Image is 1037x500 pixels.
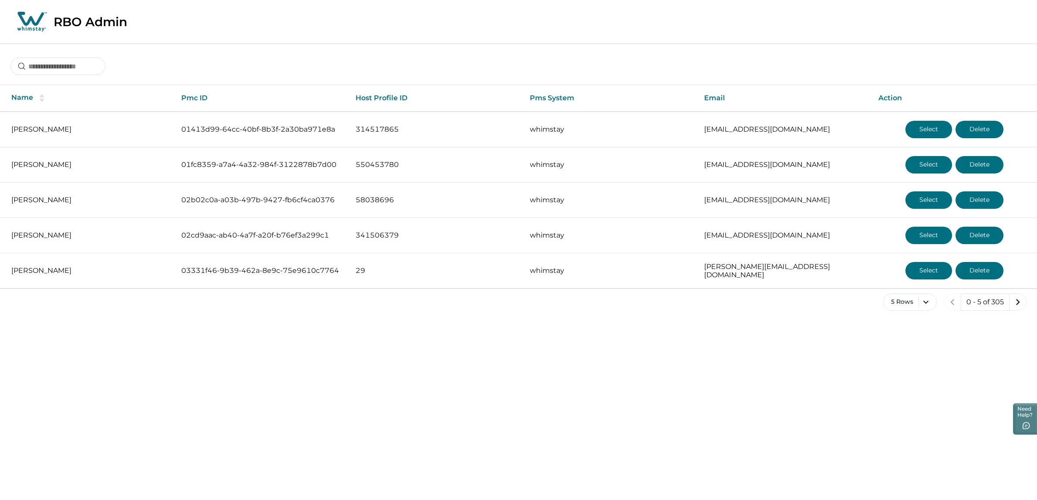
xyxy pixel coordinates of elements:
[905,191,952,209] button: Select
[33,94,51,102] button: sorting
[11,266,167,275] p: [PERSON_NAME]
[956,191,1003,209] button: Delete
[530,231,690,240] p: whimstay
[356,160,516,169] p: 550453780
[697,85,871,112] th: Email
[704,125,864,134] p: [EMAIL_ADDRESS][DOMAIN_NAME]
[11,160,167,169] p: [PERSON_NAME]
[704,231,864,240] p: [EMAIL_ADDRESS][DOMAIN_NAME]
[530,196,690,204] p: whimstay
[181,125,342,134] p: 01413d99-64cc-40bf-8b3f-2a30ba971e8a
[704,262,864,279] p: [PERSON_NAME][EMAIL_ADDRESS][DOMAIN_NAME]
[956,262,1003,279] button: Delete
[871,85,1037,112] th: Action
[11,125,167,134] p: [PERSON_NAME]
[905,262,952,279] button: Select
[883,293,937,311] button: 5 Rows
[181,231,342,240] p: 02cd9aac-ab40-4a7f-a20f-b76ef3a299c1
[704,196,864,204] p: [EMAIL_ADDRESS][DOMAIN_NAME]
[349,85,523,112] th: Host Profile ID
[181,196,342,204] p: 02b02c0a-a03b-497b-9427-fb6cf4ca0376
[11,231,167,240] p: [PERSON_NAME]
[181,160,342,169] p: 01fc8359-a7a4-4a32-984f-3122878b7d00
[1009,293,1027,311] button: next page
[523,85,697,112] th: Pms System
[905,156,952,173] button: Select
[530,160,690,169] p: whimstay
[956,121,1003,138] button: Delete
[966,298,1004,306] p: 0 - 5 of 305
[944,293,961,311] button: previous page
[356,125,516,134] p: 314517865
[961,293,1010,311] button: 0 - 5 of 305
[356,231,516,240] p: 341506379
[181,266,342,275] p: 03331f46-9b39-462a-8e9c-75e9610c7764
[356,196,516,204] p: 58038696
[956,227,1003,244] button: Delete
[11,196,167,204] p: [PERSON_NAME]
[905,227,952,244] button: Select
[530,266,690,275] p: whimstay
[956,156,1003,173] button: Delete
[174,85,349,112] th: Pmc ID
[905,121,952,138] button: Select
[704,160,864,169] p: [EMAIL_ADDRESS][DOMAIN_NAME]
[530,125,690,134] p: whimstay
[356,266,516,275] p: 29
[54,14,127,29] p: RBO Admin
